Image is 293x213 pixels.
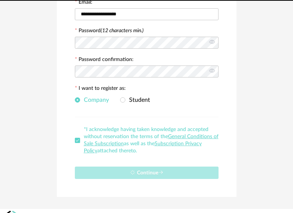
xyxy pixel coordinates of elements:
i: (12 characters min.) [101,28,144,33]
label: Password [79,28,144,33]
span: Company [80,97,109,103]
label: I want to register as: [75,86,126,92]
span: Student [125,97,150,103]
a: Subscription Privacy Policy [84,141,202,153]
label: Password confirmation: [75,57,134,64]
a: General Conditions of Sale Subscription [84,134,219,146]
span: *I acknowledge having taken knowledge and accepted without reservation the terms of the as well a... [84,127,219,153]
